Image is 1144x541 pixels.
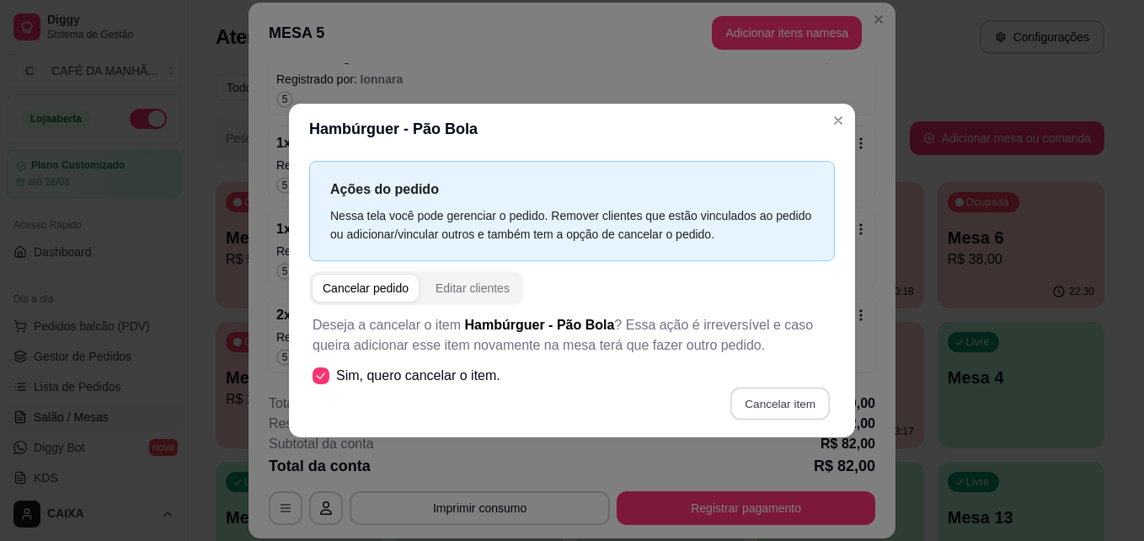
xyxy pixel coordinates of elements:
[313,315,831,356] p: Deseja a cancelar o item ? Essa ação é irreversível e caso queira adicionar esse item novamente n...
[436,280,510,297] div: Editar clientes
[730,388,830,420] button: Cancelar item
[330,179,814,200] p: Ações do pedido
[465,318,615,332] span: Hambúrguer - Pão Bola
[330,206,814,244] div: Nessa tela você pode gerenciar o pedido. Remover clientes que estão vinculados ao pedido ou adici...
[323,280,409,297] div: Cancelar pedido
[825,107,852,134] button: Close
[336,366,500,386] span: Sim, quero cancelar o item.
[289,104,855,154] header: Hambúrguer - Pão Bola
